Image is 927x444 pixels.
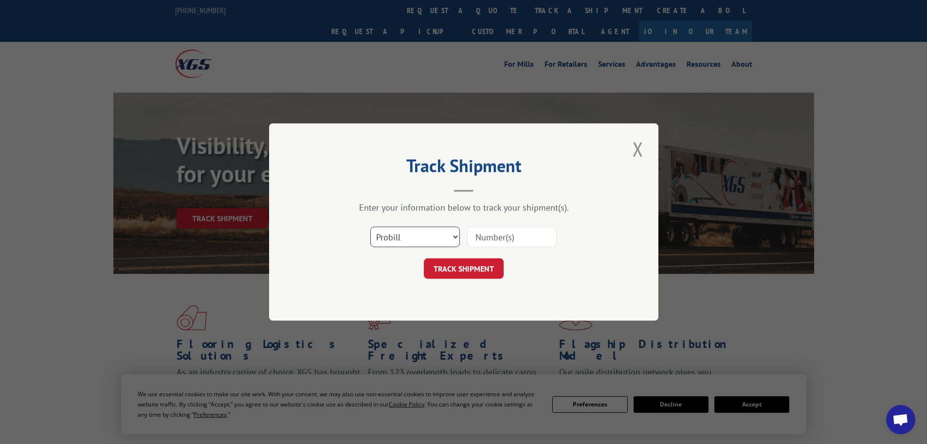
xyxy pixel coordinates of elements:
[467,227,557,247] input: Number(s)
[318,202,610,213] div: Enter your information below to track your shipment(s).
[424,258,504,279] button: TRACK SHIPMENT
[630,135,646,162] button: Close modal
[886,405,915,434] a: Open chat
[318,159,610,177] h2: Track Shipment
